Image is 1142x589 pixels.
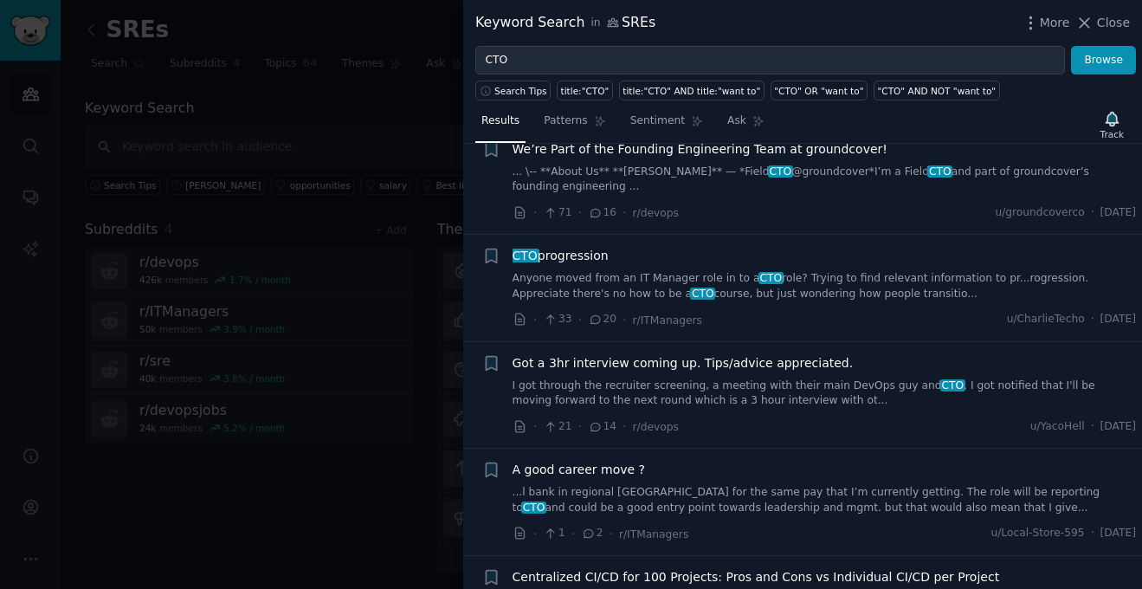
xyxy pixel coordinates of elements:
[1097,14,1130,32] span: Close
[533,525,537,543] span: ·
[633,314,702,327] span: r/ITManagers
[1100,419,1136,435] span: [DATE]
[475,81,551,100] button: Search Tips
[690,288,715,300] span: CTO
[1075,14,1130,32] button: Close
[1040,14,1070,32] span: More
[1030,419,1085,435] span: u/YacoHell
[624,107,709,143] a: Sentiment
[1091,526,1094,541] span: ·
[1022,14,1070,32] button: More
[521,502,546,514] span: CTO
[927,165,952,178] span: CTO
[727,113,746,129] span: Ask
[874,81,1000,100] a: "CTO" AND NOT "want to"
[475,46,1065,75] input: Try a keyword related to your business
[543,205,571,221] span: 71
[610,525,613,543] span: ·
[543,312,571,327] span: 33
[630,113,685,129] span: Sentiment
[623,311,626,329] span: ·
[623,85,760,97] div: title:"CTO" AND title:"want to"
[533,311,537,329] span: ·
[513,354,854,372] a: Got a 3hr interview coming up. Tips/advice appreciated.
[513,247,609,265] a: CTOprogression
[1091,419,1094,435] span: ·
[578,204,582,222] span: ·
[513,485,1137,515] a: ...l bank in regional [GEOGRAPHIC_DATA] for the same pay that I’m currently getting. The role wil...
[475,12,655,34] div: Keyword Search SREs
[513,461,646,479] a: A good career move ?
[557,81,613,100] a: title:"CTO"
[619,81,765,100] a: title:"CTO" AND title:"want to"
[771,81,868,100] a: "CTO" OR "want to"
[1100,128,1124,140] div: Track
[543,526,565,541] span: 1
[543,419,571,435] span: 21
[721,107,771,143] a: Ask
[475,107,526,143] a: Results
[1091,312,1094,327] span: ·
[571,525,575,543] span: ·
[588,419,616,435] span: 14
[1091,205,1094,221] span: ·
[758,272,784,284] span: CTO
[768,165,793,178] span: CTO
[513,140,887,159] a: We’re Part of the Founding Engineering Team at groundcover!
[774,85,863,97] div: "CTO" OR "want to"
[511,249,539,262] span: CTO
[513,568,1000,586] a: Centralized CI/CD for 100 Projects: Pros and Cons vs Individual CI/CD per Project
[1071,46,1136,75] button: Browse
[623,417,626,436] span: ·
[513,247,609,265] span: progression
[588,312,616,327] span: 20
[481,113,519,129] span: Results
[561,85,610,97] div: title:"CTO"
[513,271,1137,301] a: Anyone moved from an IT Manager role in to aCTOrole? Trying to find relevant information to pr......
[619,528,688,540] span: r/ITManagers
[513,379,1137,409] a: I got through the recruiter screening, a meeting with their main DevOps guy andCTO. I got notifie...
[590,16,600,31] span: in
[1007,312,1085,327] span: u/CharlieTecho
[494,85,547,97] span: Search Tips
[513,165,1137,195] a: ... \-- **About Us** **[PERSON_NAME]** — *FieldCTO@groundcover*I’m a FieldCTOand part of groundco...
[578,311,582,329] span: ·
[533,417,537,436] span: ·
[633,421,679,433] span: r/devops
[538,107,611,143] a: Patterns
[533,204,537,222] span: ·
[578,417,582,436] span: ·
[581,526,603,541] span: 2
[995,205,1084,221] span: u/groundcoverco
[588,205,616,221] span: 16
[1100,312,1136,327] span: [DATE]
[1100,205,1136,221] span: [DATE]
[623,204,626,222] span: ·
[878,85,997,97] div: "CTO" AND NOT "want to"
[940,379,965,392] span: CTO
[990,526,1084,541] span: u/Local-Store-595
[544,113,587,129] span: Patterns
[1100,526,1136,541] span: [DATE]
[1094,107,1130,143] button: Track
[633,207,679,219] span: r/devops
